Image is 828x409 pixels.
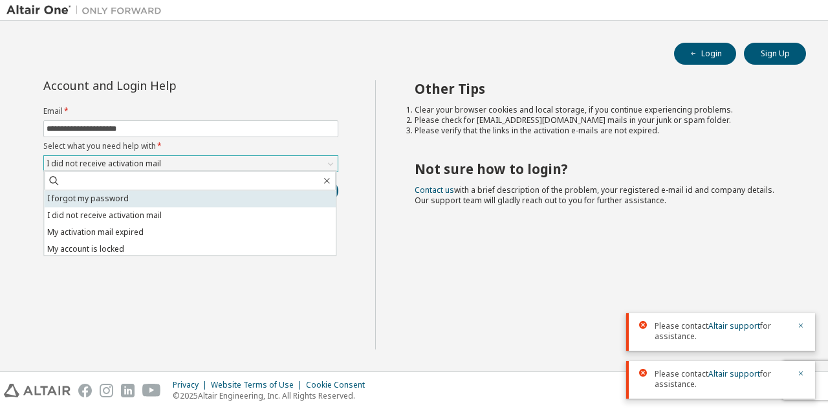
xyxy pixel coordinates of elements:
button: Login [674,43,736,65]
img: youtube.svg [142,384,161,397]
li: Clear your browser cookies and local storage, if you continue experiencing problems. [415,105,783,115]
h2: Other Tips [415,80,783,97]
img: linkedin.svg [121,384,135,397]
li: I forgot my password [44,190,336,207]
a: Contact us [415,184,454,195]
li: Please check for [EMAIL_ADDRESS][DOMAIN_NAME] mails in your junk or spam folder. [415,115,783,126]
span: Please contact for assistance. [655,369,789,390]
p: © 2025 Altair Engineering, Inc. All Rights Reserved. [173,390,373,401]
img: instagram.svg [100,384,113,397]
div: I did not receive activation mail [45,157,163,171]
span: with a brief description of the problem, your registered e-mail id and company details. Our suppo... [415,184,774,206]
div: Website Terms of Use [211,380,306,390]
div: Privacy [173,380,211,390]
div: I did not receive activation mail [44,156,338,171]
div: Account and Login Help [43,80,279,91]
a: Altair support [708,368,760,379]
img: Altair One [6,4,168,17]
img: facebook.svg [78,384,92,397]
label: Email [43,106,338,116]
img: altair_logo.svg [4,384,71,397]
button: Sign Up [744,43,806,65]
div: Cookie Consent [306,380,373,390]
a: Altair support [708,320,760,331]
span: Please contact for assistance. [655,321,789,342]
li: Please verify that the links in the activation e-mails are not expired. [415,126,783,136]
h2: Not sure how to login? [415,160,783,177]
label: Select what you need help with [43,141,338,151]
